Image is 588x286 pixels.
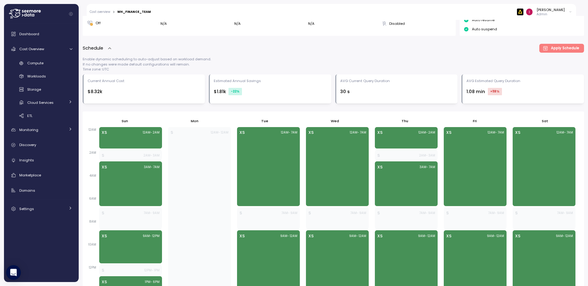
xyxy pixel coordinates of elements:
[144,153,160,158] p: 2AM - 3AM
[308,130,314,136] p: XS
[171,130,173,136] p: S
[398,115,411,126] button: Thu
[19,142,36,147] span: Discovery
[119,115,131,126] button: Sun
[102,279,107,285] p: XS
[537,7,565,12] div: [PERSON_NAME]
[472,17,495,22] p: Auto resume
[117,10,151,13] div: WH_FINANCE_TEAM
[19,173,41,178] span: Marketplace
[98,149,164,161] div: S2AM- 3AM
[6,43,76,55] a: Cost Overview
[466,88,580,95] div: 1.08 min
[102,267,104,273] p: S
[261,119,268,123] p: Tue
[328,115,342,126] button: Wed
[98,161,164,206] div: XS3AM- 7AM
[6,154,76,166] a: Insights
[98,126,164,149] div: XS12AM- 2AM
[308,233,314,239] p: XS
[420,165,435,169] p: 3AM - 7AM
[87,243,98,246] span: 10AM
[83,45,112,52] button: Schedule
[418,234,435,238] p: 9AM - 12AM
[143,234,160,238] p: 9AM - 12PM
[6,139,76,151] a: Discovery
[340,88,454,95] div: 30 s
[6,169,76,181] a: Marketplace
[27,87,41,92] span: Storage
[488,88,502,95] div: +118 %
[539,44,584,53] button: Apply Schedule
[419,211,435,215] p: 7AM - 9AM
[145,280,160,284] p: 1PM - 6PM
[236,126,301,207] div: XS12AM- 7AM
[88,88,201,95] div: $8.32k
[6,184,76,197] a: Domains
[349,234,366,238] p: 9AM - 12AM
[472,27,497,32] p: Auto suspend
[239,210,242,216] p: S
[442,126,508,207] div: XS12AM- 7AM
[98,264,164,276] div: S12PM- 1PM
[446,233,451,239] p: XS
[418,130,435,135] p: 12AM - 2AM
[515,130,520,136] p: XS
[517,9,523,15] img: 6628aa71fabf670d87b811be.PNG
[67,12,75,16] button: Collapse navigation
[19,32,39,36] span: Dashboard
[6,111,76,121] a: ETL
[102,210,104,216] p: S
[258,115,271,126] button: Tue
[526,9,533,15] img: ACg8ocKLuhHFaZBJRg6H14Zm3JrTaqN1bnDy5ohLcNYWE-rfMITsOg=s96-c
[113,10,115,14] div: >
[19,206,34,211] span: Settings
[122,119,128,123] p: Sun
[19,127,38,132] span: Monitoring
[98,207,164,229] div: S7AM- 9AM
[27,113,32,118] span: ETL
[191,119,198,123] p: Mon
[350,211,366,215] p: 7AM - 9AM
[401,119,408,123] p: Thu
[87,265,98,269] span: 12PM
[188,115,202,126] button: Mon
[511,126,577,207] div: XS12AM- 7AM
[511,207,577,229] div: S7AM- 9AM
[19,47,44,51] span: Cost Overview
[88,220,98,224] span: 8AM
[87,128,98,132] span: 12AM
[446,210,449,216] p: S
[551,44,579,52] span: Apply Schedule
[19,188,35,193] span: Domains
[419,153,435,158] p: 2AM - 3AM
[19,158,34,163] span: Insights
[304,207,370,229] div: S7AM- 9AM
[382,21,452,26] div: Disabled
[228,88,242,95] div: -22 %
[6,265,21,280] div: Open Intercom Messenger
[102,233,107,239] p: XS
[281,211,297,215] p: 7AM - 9AM
[281,130,297,135] p: 12AM - 7AM
[515,210,518,216] p: S
[487,234,504,238] p: 9AM - 12AM
[556,130,573,135] p: 12AM - 7AM
[83,45,103,52] p: Schedule
[211,130,228,135] p: 12AM - 12AM
[88,197,98,201] span: 6AM
[6,71,76,81] a: Workloads
[88,174,98,178] span: 4AM
[88,151,98,155] span: 2AM
[27,74,46,79] span: Workloads
[446,130,451,136] p: XS
[214,78,261,83] div: Estimated Annual Savings
[102,152,104,159] p: S
[6,124,76,136] a: Monitoring
[6,97,76,107] a: Cloud Services
[377,152,380,159] p: S
[377,130,383,136] p: XS
[144,165,160,169] p: 3AM - 7AM
[488,130,504,135] p: 12AM - 7AM
[373,149,439,161] div: S2AM- 3AM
